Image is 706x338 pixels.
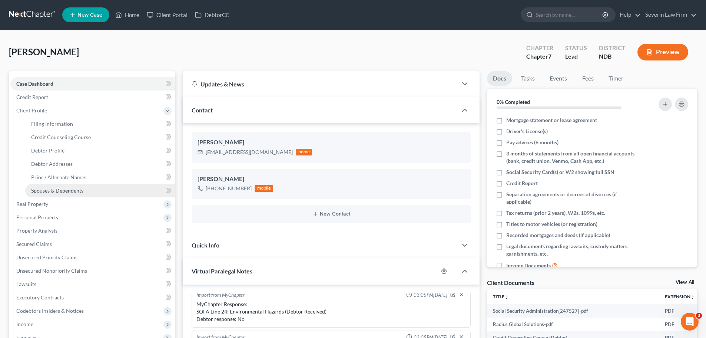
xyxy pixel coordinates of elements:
span: Virtual Paralegal Notes [192,268,252,275]
div: [PERSON_NAME] [198,175,465,184]
span: Income [16,321,33,327]
span: Tax returns (prior 2 years), W2s, 1099s, etc. [506,209,605,217]
span: Legal documents regarding lawsuits, custody matters, garnishments, etc. [506,243,638,257]
span: Case Dashboard [16,81,53,87]
span: Income Documents [506,262,551,269]
a: Extensionunfold_more [665,294,695,299]
span: Quick Info [192,242,219,249]
span: 7 [548,53,551,60]
span: Separation agreements or decrees of divorces (if applicable) [506,191,638,206]
a: Home [112,8,143,22]
span: Credit Counseling Course [31,134,91,140]
td: PDF [659,318,701,331]
a: Help [616,8,641,22]
span: Credit Report [16,94,48,100]
a: View All [676,280,694,285]
div: Status [565,44,587,52]
div: home [296,149,312,155]
div: Client Documents [487,279,534,286]
span: Property Analysis [16,227,57,234]
span: Secured Claims [16,241,52,247]
i: unfold_more [504,295,509,299]
span: Filing Information [31,121,73,127]
a: Events [544,71,573,86]
a: Credit Report [10,91,175,104]
span: New Case [77,12,102,18]
span: Recorded mortgages and deeds (if applicable) [506,232,610,239]
a: Secured Claims [10,237,175,251]
span: Codebtors Insiders & Notices [16,308,84,314]
a: Tasks [515,71,541,86]
a: DebtorCC [191,8,233,22]
span: Executory Contracts [16,294,64,301]
div: Chapter [526,44,553,52]
span: Personal Property [16,214,59,220]
a: Unsecured Priority Claims [10,251,175,264]
div: mobile [255,185,273,192]
div: District [599,44,626,52]
div: [EMAIL_ADDRESS][DOMAIN_NAME] [206,148,293,156]
div: [PERSON_NAME] [198,138,465,147]
i: unfold_more [690,295,695,299]
a: Property Analysis [10,224,175,237]
input: Search by name... [536,8,603,22]
a: Titleunfold_more [493,294,509,299]
a: Lawsuits [10,278,175,291]
span: Lawsuits [16,281,36,287]
span: [PERSON_NAME] [9,46,79,57]
span: Client Profile [16,107,47,114]
td: Radius Global Solutions-pdf [487,318,659,331]
div: NDB [599,52,626,61]
span: Contact [192,106,213,114]
strong: 0% Completed [497,99,530,105]
td: PDF [659,304,701,318]
a: Filing Information [25,117,175,131]
span: Titles to motor vehicles (or registration) [506,220,597,228]
td: Social Security Administration[247527]-pdf [487,304,659,318]
span: Driver's License(s) [506,128,548,135]
div: Chapter [526,52,553,61]
a: Timer [603,71,629,86]
span: 03:05PM[DATE] [414,292,447,299]
a: Debtor Addresses [25,157,175,171]
div: MyChapter Response: SOFA Line 24: Environmental Hazards (Debtor Received) Debtor response: No [196,301,466,323]
a: Prior / Alternate Names [25,171,175,184]
div: Import from MyChapter [196,292,245,299]
span: Debtor Profile [31,147,64,154]
span: Unsecured Priority Claims [16,254,77,260]
a: Credit Counseling Course [25,131,175,144]
div: [PHONE_NUMBER] [206,185,252,192]
a: Spouses & Dependents [25,184,175,197]
div: Lead [565,52,587,61]
a: Docs [487,71,512,86]
a: Fees [576,71,600,86]
div: Updates & News [192,80,448,88]
span: 3 [696,313,702,319]
a: Case Dashboard [10,77,175,91]
a: Severin Law Firm [642,8,697,22]
a: Unsecured Nonpriority Claims [10,264,175,278]
span: Real Property [16,201,48,207]
span: Spouses & Dependents [31,187,83,194]
span: Prior / Alternate Names [31,174,86,180]
a: Debtor Profile [25,144,175,157]
span: Mortgage statement or lease agreement [506,117,597,124]
a: Client Portal [143,8,191,22]
iframe: Intercom live chat [681,313,699,331]
span: 3 months of statements from all open financial accounts (bank, credit union, Venmo, Cash App, etc.) [506,150,638,165]
button: New Contact [198,211,465,217]
span: Unsecured Nonpriority Claims [16,268,87,274]
a: Executory Contracts [10,291,175,304]
span: Social Security Card(s) or W2 showing full SSN [506,168,614,176]
span: Credit Report [506,180,538,187]
button: Preview [637,44,688,60]
span: Debtor Addresses [31,161,73,167]
span: Pay advices (6 months) [506,139,558,146]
